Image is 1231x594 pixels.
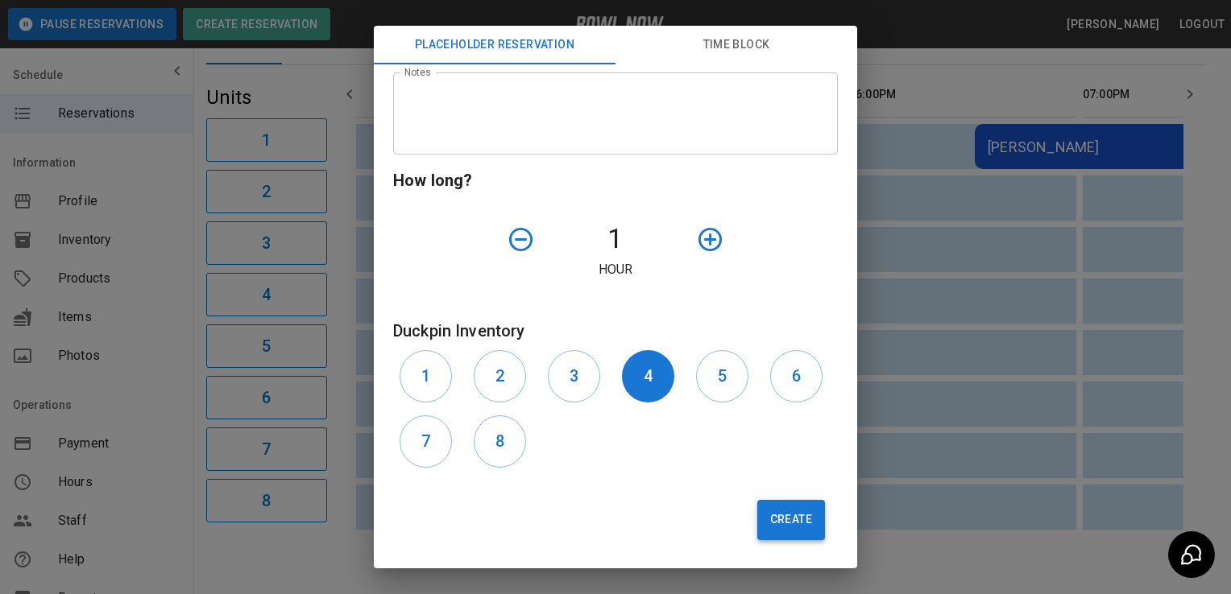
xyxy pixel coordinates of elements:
[622,350,674,402] button: 4
[400,415,452,468] button: 7
[474,415,526,468] button: 8
[541,222,690,256] h4: 1
[393,318,838,344] h6: Duckpin Inventory
[615,26,857,64] button: Time Block
[374,26,615,64] button: Placeholder Reservation
[718,363,727,389] h6: 5
[400,350,452,402] button: 1
[474,350,526,402] button: 2
[548,350,600,402] button: 3
[770,350,823,402] button: 6
[393,167,838,193] h6: How long?
[570,363,578,389] h6: 3
[393,260,838,279] p: Hour
[495,428,504,454] h6: 8
[495,363,504,389] h6: 2
[696,350,748,402] button: 5
[421,363,430,389] h6: 1
[644,363,653,389] h6: 4
[792,363,801,389] h6: 6
[757,500,825,540] button: Create
[421,428,430,454] h6: 7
